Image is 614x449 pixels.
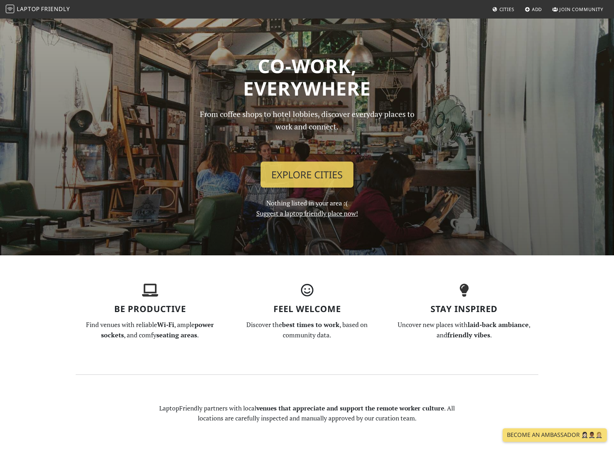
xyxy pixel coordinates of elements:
div: Nothing listed in your area :( [189,108,425,218]
img: LaptopFriendly [6,5,14,13]
a: Join Community [549,3,606,16]
a: Add [522,3,545,16]
a: LaptopFriendly LaptopFriendly [6,3,70,16]
h3: Feel Welcome [233,304,381,314]
strong: laid-back ambiance [468,320,529,329]
strong: Wi-Fi [157,320,174,329]
p: From coffee shops to hotel lobbies, discover everyday places to work and connect. [193,108,421,155]
a: Cities [489,3,517,16]
strong: venues that appreciate and support the remote worker culture [256,404,444,412]
a: Explore Cities [261,162,353,188]
span: Join Community [559,6,603,12]
strong: seating areas [156,331,197,339]
span: Cities [499,6,514,12]
h3: Stay Inspired [390,304,538,314]
span: Friendly [41,5,70,13]
p: Uncover new places with , and . [390,320,538,340]
strong: friendly vibes [447,331,490,339]
p: Discover the , based on community data. [233,320,381,340]
strong: best times to work [282,320,339,329]
span: Add [532,6,542,12]
p: LaptopFriendly partners with local . All locations are carefully inspected and manually approved ... [154,403,460,423]
a: Suggest a laptop friendly place now! [256,209,358,218]
p: Find venues with reliable , ample , and comfy . [76,320,224,340]
h3: Be Productive [76,304,224,314]
a: Become an Ambassador 🤵🏻‍♀️🤵🏾‍♂️🤵🏼‍♀️ [503,428,607,442]
span: Laptop [17,5,40,13]
h1: Co-work, Everywhere [76,55,538,100]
